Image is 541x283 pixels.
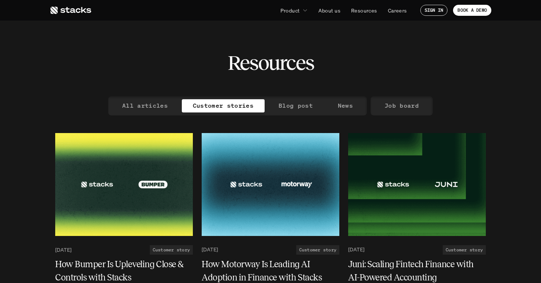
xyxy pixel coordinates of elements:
a: About us [314,4,345,17]
p: Blog post [279,100,313,111]
a: BOOK A DEMO [453,5,491,16]
a: [DATE]Customer story [202,245,339,255]
a: Careers [383,4,411,17]
h2: Customer story [446,247,483,252]
a: Resources [347,4,382,17]
p: Careers [388,7,407,14]
a: All articles [111,99,179,112]
p: News [338,100,353,111]
p: Customer stories [193,100,254,111]
a: Job board [374,99,430,112]
a: Blog post [268,99,324,112]
img: Teal Flower [348,133,486,236]
p: SIGN IN [425,8,443,13]
h2: Customer story [153,247,190,252]
h2: Customer story [299,247,336,252]
p: About us [318,7,340,14]
a: Customer stories [182,99,265,112]
p: All articles [122,100,168,111]
a: Privacy Policy [110,33,142,39]
p: [DATE] [202,247,218,253]
p: Job board [385,100,419,111]
p: [DATE] [55,247,71,253]
p: Product [280,7,300,14]
a: [DATE]Customer story [348,245,486,255]
p: Resources [351,7,377,14]
a: SIGN IN [420,5,448,16]
p: [DATE] [348,247,364,253]
a: News [327,99,364,112]
a: [DATE]Customer story [55,245,193,255]
h2: Resources [227,51,314,74]
p: BOOK A DEMO [457,8,487,13]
